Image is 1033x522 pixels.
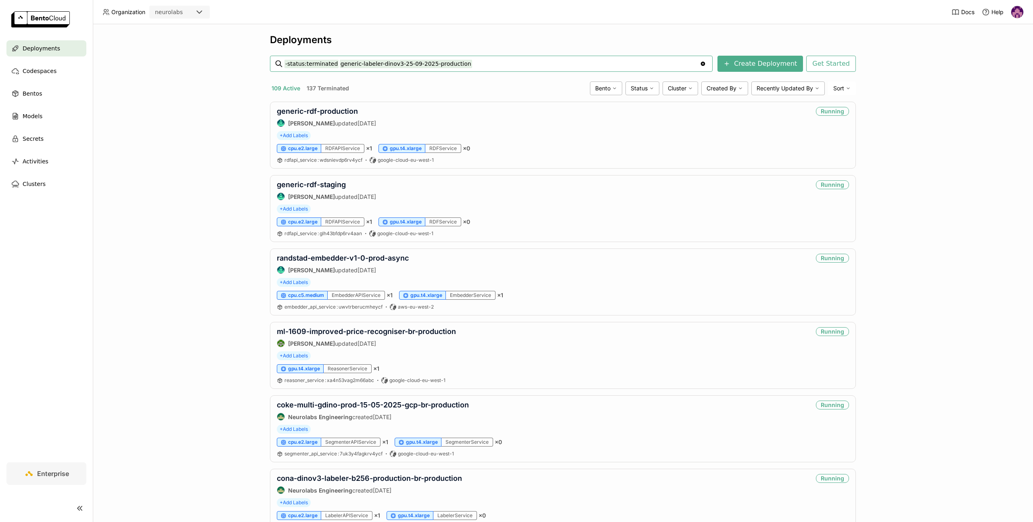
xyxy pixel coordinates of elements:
[284,304,383,310] a: embedder_api_service:uwvtrberucmheycf
[6,176,86,192] a: Clusters
[288,487,352,494] strong: Neurolabs Engineering
[378,157,434,163] span: google-cloud-eu-west-1
[324,364,372,373] div: ReasonerService
[382,438,388,446] span: × 1
[277,193,284,200] img: Calin Cojocaru
[277,180,346,189] a: generic-rdf-staging
[806,56,856,72] button: Get Started
[23,157,48,166] span: Activities
[277,474,462,482] a: cona-dinov3-labeler-b256-production-br-production
[398,451,454,457] span: google-cloud-eu-west-1
[833,85,844,92] span: Sort
[816,107,849,116] div: Running
[338,451,339,457] span: :
[305,83,351,94] button: 137 Terminated
[590,81,622,95] div: Bento
[277,119,376,127] div: updated
[6,153,86,169] a: Activities
[284,377,374,383] span: reasoner_service xa4n53vag2m66abc
[373,365,379,372] span: × 1
[358,267,376,274] span: [DATE]
[37,470,69,478] span: Enterprise
[495,438,502,446] span: × 0
[700,61,706,67] svg: Clear value
[6,86,86,102] a: Bentos
[284,451,383,457] span: segmenter_api_service 7uk3y4fagkrv4ycf
[277,487,284,494] img: Neurolabs Engineering
[288,365,320,372] span: gpu.t4.xlarge
[277,340,284,347] img: Toby Thomas
[277,205,311,213] span: +Add Labels
[277,107,358,115] a: generic-rdf-production
[828,81,856,95] div: Sort
[6,462,86,485] a: Enterprise
[277,498,311,507] span: +Add Labels
[277,119,284,127] img: Calin Cojocaru
[284,157,362,163] a: rdfapi_service:wdsnievdp6rv4ycf
[288,219,318,225] span: cpu.e2.large
[390,219,422,225] span: gpu.t4.xlarge
[277,327,456,336] a: ml-1609-improved-price-recogniser-br-production
[816,180,849,189] div: Running
[288,512,318,519] span: cpu.e2.large
[284,304,383,310] span: embedder_api_service uwvtrberucmheycf
[707,85,736,92] span: Created By
[321,144,364,153] div: RDFAPIService
[288,145,318,152] span: cpu.e2.large
[284,377,374,384] a: reasoner_service:xa4n53vag2m66abc
[277,266,409,274] div: updated
[373,413,391,420] span: [DATE]
[463,218,470,226] span: × 0
[961,8,974,16] span: Docs
[270,34,856,46] div: Deployments
[816,254,849,263] div: Running
[23,134,44,144] span: Secrets
[1011,6,1023,18] img: Mathew Robinson
[982,8,1004,16] div: Help
[668,85,686,92] span: Cluster
[390,145,422,152] span: gpu.t4.xlarge
[337,304,338,310] span: :
[321,511,372,520] div: LabelerAPIService
[717,56,803,72] button: Create Deployment
[284,57,700,70] input: Search
[389,377,445,384] span: google-cloud-eu-west-1
[288,120,335,127] strong: [PERSON_NAME]
[277,339,456,347] div: updated
[387,292,393,299] span: × 1
[111,8,145,16] span: Organization
[951,8,974,16] a: Docs
[406,439,438,445] span: gpu.t4.xlarge
[288,340,335,347] strong: [PERSON_NAME]
[425,217,461,226] div: RDFService
[701,81,748,95] div: Created By
[288,267,335,274] strong: [PERSON_NAME]
[277,413,469,421] div: created
[284,451,383,457] a: segmenter_api_service:7uk3y4fagkrv4ycf
[270,83,302,94] button: 109 Active
[497,292,503,299] span: × 1
[277,192,376,200] div: updated
[595,85,611,92] span: Bento
[631,85,648,92] span: Status
[318,230,319,236] span: :
[277,351,311,360] span: +Add Labels
[398,512,430,519] span: gpu.t4.xlarge
[277,486,462,494] div: created
[6,63,86,79] a: Codespaces
[358,340,376,347] span: [DATE]
[377,230,433,237] span: google-cloud-eu-west-1
[277,425,311,434] span: +Add Labels
[328,291,385,300] div: EmbedderAPIService
[366,218,372,226] span: × 1
[321,217,364,226] div: RDFAPIService
[23,44,60,53] span: Deployments
[816,327,849,336] div: Running
[757,85,813,92] span: Recently Updated By
[816,401,849,409] div: Running
[288,193,335,200] strong: [PERSON_NAME]
[23,179,46,189] span: Clusters
[398,304,434,310] span: aws-eu-west-2
[366,145,372,152] span: × 1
